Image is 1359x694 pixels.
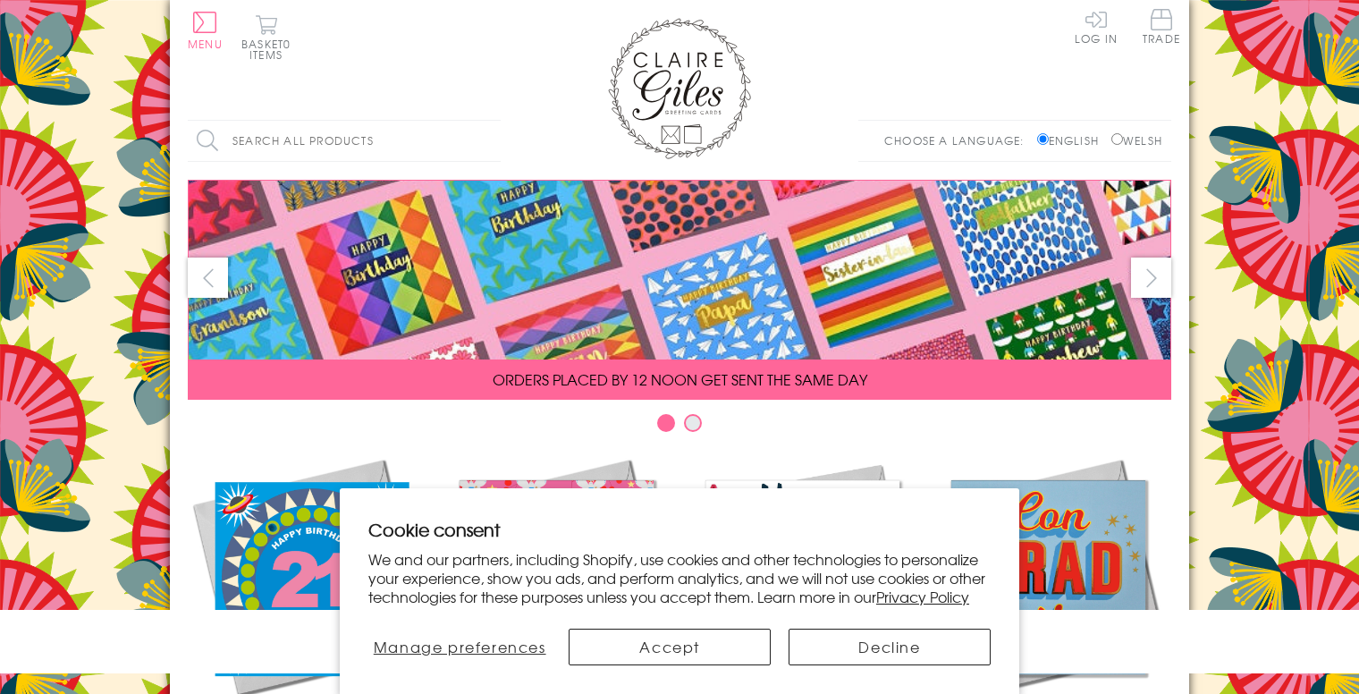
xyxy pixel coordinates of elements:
input: Search all products [188,121,501,161]
span: ORDERS PLACED BY 12 NOON GET SENT THE SAME DAY [493,368,867,390]
div: Carousel Pagination [188,413,1171,441]
button: prev [188,258,228,298]
p: We and our partners, including Shopify, use cookies and other technologies to personalize your ex... [368,550,991,605]
span: Manage preferences [374,636,546,657]
p: Choose a language: [884,132,1034,148]
button: Carousel Page 2 [684,414,702,432]
button: Menu [188,12,223,49]
span: 0 items [249,36,291,63]
a: Log In [1075,9,1118,44]
input: English [1037,133,1049,145]
label: English [1037,132,1108,148]
a: Trade [1143,9,1180,47]
span: Menu [188,36,223,52]
h2: Cookie consent [368,517,991,542]
button: Decline [789,629,991,665]
input: Search [483,121,501,161]
button: Manage preferences [368,629,551,665]
button: Accept [569,629,771,665]
button: Basket0 items [241,14,291,60]
span: Trade [1143,9,1180,44]
input: Welsh [1111,133,1123,145]
button: Carousel Page 1 (Current Slide) [657,414,675,432]
a: Privacy Policy [876,586,969,607]
img: Claire Giles Greetings Cards [608,18,751,159]
label: Welsh [1111,132,1162,148]
button: next [1131,258,1171,298]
